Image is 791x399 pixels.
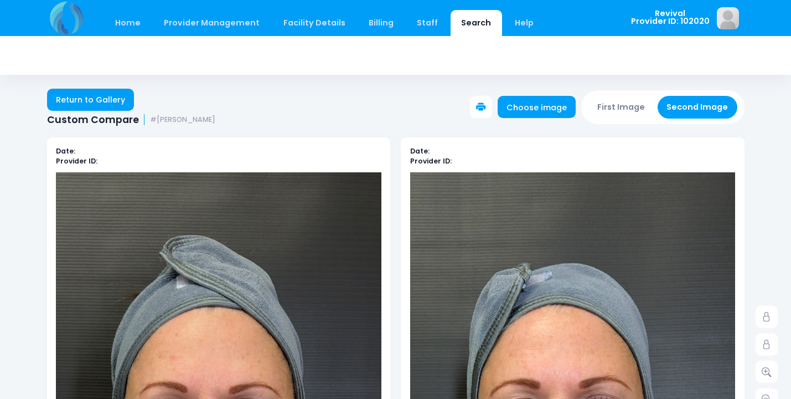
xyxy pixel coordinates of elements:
a: Help [504,10,544,36]
button: First Image [588,96,654,119]
a: Return to Gallery [47,89,135,111]
span: Custom Compare [47,114,139,126]
a: Search [451,10,502,36]
small: #[PERSON_NAME] [150,116,215,124]
b: Provider ID: [410,156,452,166]
a: Facility Details [272,10,356,36]
a: Home [105,10,152,36]
b: Date: [56,146,75,156]
a: Provider Management [153,10,271,36]
a: Staff [406,10,449,36]
button: Second Image [658,96,737,119]
b: Provider ID: [56,156,97,166]
img: image [717,7,739,29]
a: Choose image [498,96,576,118]
b: Date: [410,146,430,156]
span: Revival Provider ID: 102020 [631,9,710,25]
a: Billing [358,10,404,36]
